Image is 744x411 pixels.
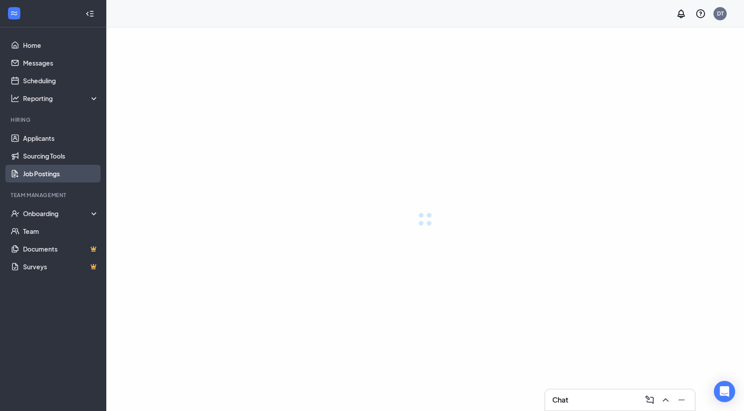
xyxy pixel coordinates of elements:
[552,395,568,405] h3: Chat
[658,393,672,407] button: ChevronUp
[11,209,19,218] svg: UserCheck
[23,165,99,182] a: Job Postings
[23,147,99,165] a: Sourcing Tools
[11,191,97,199] div: Team Management
[695,8,706,19] svg: QuestionInfo
[676,8,686,19] svg: Notifications
[11,116,97,124] div: Hiring
[644,395,655,405] svg: ComposeMessage
[23,72,99,89] a: Scheduling
[714,381,735,402] div: Open Intercom Messenger
[85,9,94,18] svg: Collapse
[23,129,99,147] a: Applicants
[660,395,671,405] svg: ChevronUp
[23,94,99,103] div: Reporting
[23,54,99,72] a: Messages
[23,209,99,218] div: Onboarding
[23,222,99,240] a: Team
[23,258,99,275] a: SurveysCrown
[11,94,19,103] svg: Analysis
[717,10,724,17] div: DT
[23,240,99,258] a: DocumentsCrown
[674,393,688,407] button: Minimize
[642,393,656,407] button: ComposeMessage
[676,395,687,405] svg: Minimize
[23,36,99,54] a: Home
[10,9,19,18] svg: WorkstreamLogo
